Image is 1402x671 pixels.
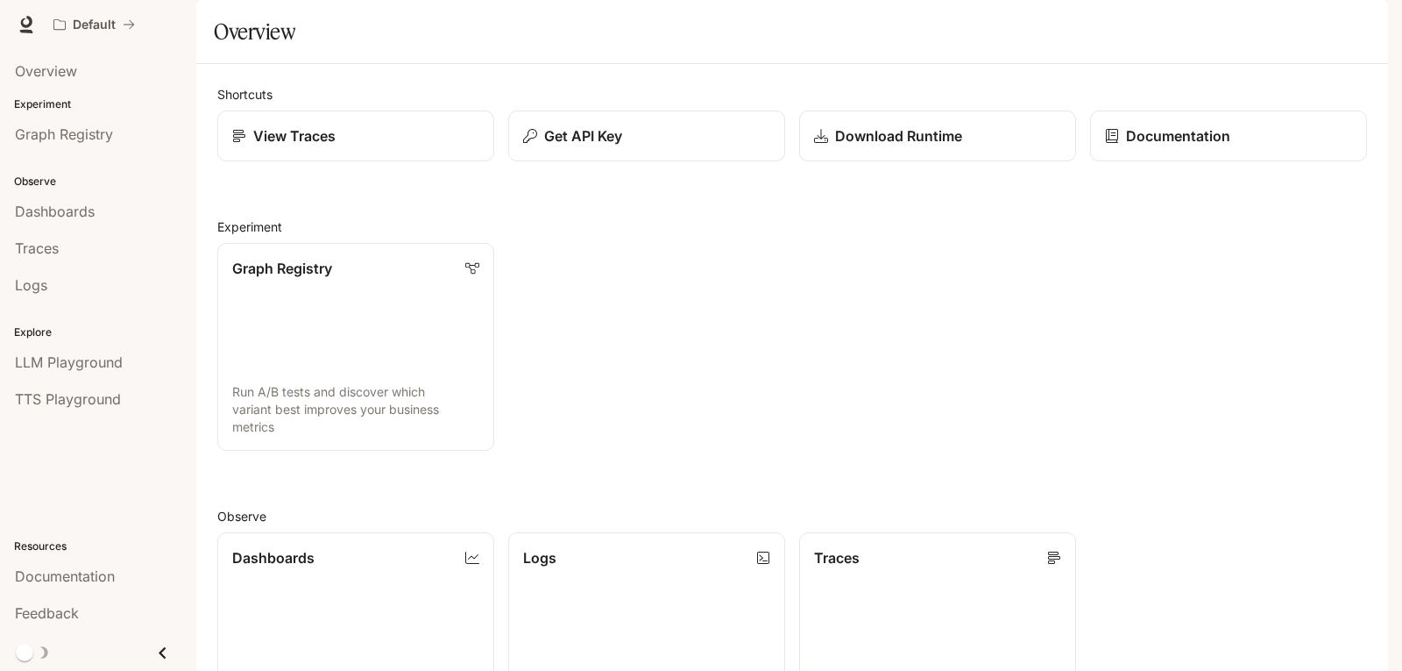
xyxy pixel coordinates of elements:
[217,243,494,451] a: Graph RegistryRun A/B tests and discover which variant best improves your business metrics
[217,85,1367,104] h2: Shortcuts
[508,111,785,161] button: Get API Key
[253,125,336,146] p: View Traces
[544,125,622,146] p: Get API Key
[232,383,479,436] p: Run A/B tests and discover which variant best improves your business metrics
[232,258,332,279] p: Graph Registry
[46,7,143,42] button: All workspaces
[217,111,494,161] a: View Traces
[217,218,1367,236] h2: Experiment
[1126,125,1230,146] p: Documentation
[217,507,1367,525] h2: Observe
[523,547,556,568] p: Logs
[835,125,962,146] p: Download Runtime
[232,547,315,568] p: Dashboards
[73,18,116,32] p: Default
[799,111,1076,161] a: Download Runtime
[214,14,295,49] h1: Overview
[814,547,860,568] p: Traces
[1090,111,1367,161] a: Documentation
